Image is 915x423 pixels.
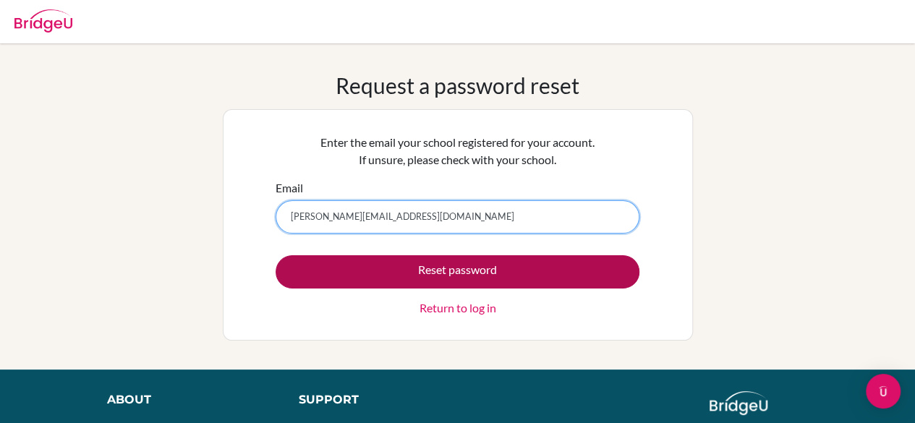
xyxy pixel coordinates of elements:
label: Email [276,179,303,197]
button: Reset password [276,255,639,289]
div: Open Intercom Messenger [866,374,901,409]
a: Return to log in [420,299,496,317]
img: logo_white@2x-f4f0deed5e89b7ecb1c2cc34c3e3d731f90f0f143d5ea2071677605dd97b5244.png [710,391,768,415]
div: Support [299,391,443,409]
h1: Request a password reset [336,72,579,98]
div: About [107,391,266,409]
img: Bridge-U [14,9,72,33]
p: Enter the email your school registered for your account. If unsure, please check with your school. [276,134,639,168]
